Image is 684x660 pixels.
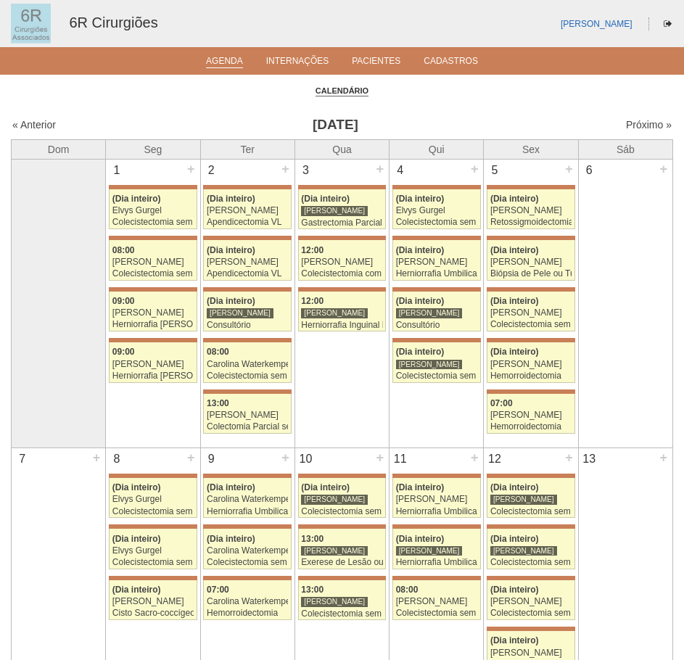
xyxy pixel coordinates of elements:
[487,478,575,518] a: (Dia inteiro) [PERSON_NAME] Colecistectomia sem Colangiografia VL
[109,189,197,229] a: (Dia inteiro) Elvys Gurgel Colecistectomia sem Colangiografia VL
[12,139,106,159] th: Dom
[112,194,161,204] span: (Dia inteiro)
[487,627,575,631] div: Key: Maria Braido
[170,115,500,136] h3: [DATE]
[298,189,387,229] a: (Dia inteiro) [PERSON_NAME] Gastrectomia Parcial sem Vagotomia
[487,394,575,434] a: 07:00 [PERSON_NAME] Hemorroidectomia
[392,189,481,229] a: (Dia inteiro) Elvys Gurgel Colecistectomia sem Colangiografia VL
[396,371,477,381] div: Colecistectomia sem Colangiografia VL
[298,478,387,518] a: (Dia inteiro) [PERSON_NAME] Colecistectomia sem Colangiografia VL
[469,448,481,467] div: +
[396,269,477,279] div: Herniorrafia Umbilical
[203,529,292,569] a: (Dia inteiro) Carolina Waterkemper Colecistectomia sem Colangiografia VL
[490,245,539,255] span: (Dia inteiro)
[207,422,288,432] div: Colectomia Parcial sem Colostomia
[301,308,368,318] div: [PERSON_NAME]
[207,245,255,255] span: (Dia inteiro)
[207,371,288,381] div: Colecistectomia sem Colangiografia
[657,160,669,178] div: +
[392,287,481,292] div: Key: Maria Braido
[487,240,575,280] a: (Dia inteiro) [PERSON_NAME] Biópsia de Pele ou Tumor Superficial
[112,257,194,267] div: [PERSON_NAME]
[490,534,539,544] span: (Dia inteiro)
[301,296,324,306] span: 12:00
[109,474,197,478] div: Key: Maria Braido
[112,218,194,227] div: Colecistectomia sem Colangiografia VL
[301,596,368,607] div: [PERSON_NAME]
[487,292,575,331] a: (Dia inteiro) [PERSON_NAME] Colecistectomia sem Colangiografia VL
[109,580,197,620] a: (Dia inteiro) [PERSON_NAME] Cisto Sacro-coccígeo - Cirurgia
[279,160,292,178] div: +
[490,371,572,381] div: Hemorroidectomia
[396,507,477,516] div: Herniorrafia Umbilical
[390,139,484,159] th: Qui
[490,411,572,420] div: [PERSON_NAME]
[12,119,56,131] a: « Anterior
[487,474,575,478] div: Key: Maria Braido
[112,206,194,215] div: Elvys Gurgel
[203,478,292,518] a: (Dia inteiro) Carolina Waterkemper Herniorrafia Umbilical
[203,240,292,280] a: (Dia inteiro) [PERSON_NAME] Apendicectomia VL
[487,342,575,382] a: (Dia inteiro) [PERSON_NAME] Hemorroidectomia
[203,394,292,434] a: 13:00 [PERSON_NAME] Colectomia Parcial sem Colostomia
[392,529,481,569] a: (Dia inteiro) [PERSON_NAME] Herniorrafia Umbilical
[563,160,575,178] div: +
[396,482,445,492] span: (Dia inteiro)
[112,296,135,306] span: 09:00
[396,347,445,357] span: (Dia inteiro)
[207,347,229,357] span: 08:00
[490,635,539,645] span: (Dia inteiro)
[490,320,572,329] div: Colecistectomia sem Colangiografia VL
[626,119,672,131] a: Próximo »
[207,296,255,306] span: (Dia inteiro)
[106,139,200,159] th: Seg
[112,534,161,544] span: (Dia inteiro)
[112,558,194,567] div: Colecistectomia sem Colangiografia VL
[112,482,161,492] span: (Dia inteiro)
[112,546,194,556] div: Elvys Gurgel
[579,160,600,181] div: 6
[490,308,572,318] div: [PERSON_NAME]
[207,597,288,606] div: Carolina Waterkemper
[374,160,387,178] div: +
[301,494,368,505] div: [PERSON_NAME]
[664,20,672,28] i: Sair
[487,236,575,240] div: Key: Maria Braido
[112,320,194,329] div: Herniorrafia [PERSON_NAME]
[392,474,481,478] div: Key: Maria Braido
[207,194,255,204] span: (Dia inteiro)
[207,257,288,267] div: [PERSON_NAME]
[487,576,575,580] div: Key: Maria Braido
[490,218,572,227] div: Retossigmoidectomia Abdominal
[487,524,575,529] div: Key: Maria Braido
[112,360,194,369] div: [PERSON_NAME]
[484,139,578,159] th: Sex
[109,236,197,240] div: Key: Maria Braido
[109,240,197,280] a: 08:00 [PERSON_NAME] Colecistectomia sem Colangiografia VL
[487,185,575,189] div: Key: Maria Braido
[106,160,127,181] div: 1
[396,308,463,318] div: [PERSON_NAME]
[109,529,197,569] a: (Dia inteiro) Elvys Gurgel Colecistectomia sem Colangiografia VL
[396,245,445,255] span: (Dia inteiro)
[487,580,575,620] a: (Dia inteiro) [PERSON_NAME] Colecistectomia sem Colangiografia VL
[396,257,477,267] div: [PERSON_NAME]
[487,389,575,394] div: Key: Maria Braido
[207,398,229,408] span: 13:00
[112,495,194,504] div: Elvys Gurgel
[207,206,288,215] div: [PERSON_NAME]
[203,474,292,478] div: Key: Maria Braido
[298,185,387,189] div: Key: Maria Braido
[91,448,103,467] div: +
[301,205,368,216] div: [PERSON_NAME]
[109,338,197,342] div: Key: Maria Braido
[490,609,572,618] div: Colecistectomia sem Colangiografia VL
[203,524,292,529] div: Key: Maria Braido
[298,474,387,478] div: Key: Maria Braido
[490,347,539,357] span: (Dia inteiro)
[469,160,481,178] div: +
[207,269,288,279] div: Apendicectomia VL
[396,194,445,204] span: (Dia inteiro)
[563,448,575,467] div: +
[657,448,669,467] div: +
